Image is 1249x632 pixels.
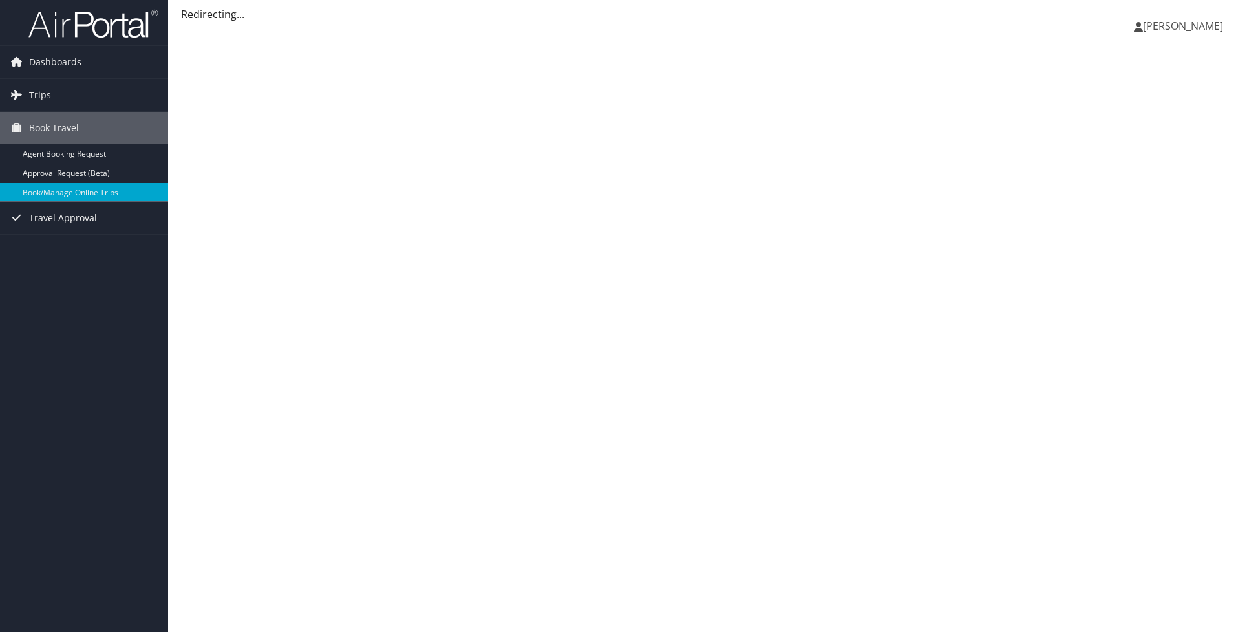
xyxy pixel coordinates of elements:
[181,6,1236,22] div: Redirecting...
[29,112,79,144] span: Book Travel
[1134,6,1236,45] a: [PERSON_NAME]
[29,79,51,111] span: Trips
[1143,19,1223,33] span: [PERSON_NAME]
[28,8,158,39] img: airportal-logo.png
[29,202,97,234] span: Travel Approval
[29,46,81,78] span: Dashboards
